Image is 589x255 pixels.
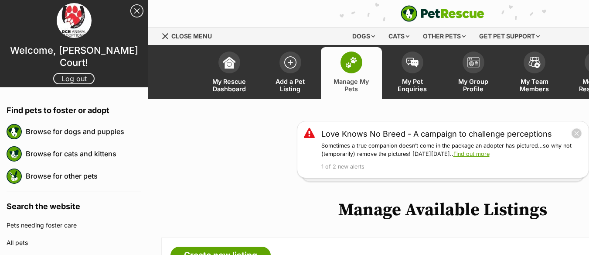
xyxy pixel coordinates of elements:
[284,56,296,69] img: add-pet-listing-icon-0afa8454b4691262ce3f59096e99ab1cd57d4a30225e0717b998d2c9b9846f56.svg
[345,57,357,68] img: manage-my-pets-icon-02211641906a0b7f246fdf0571729dbe1e7629f14944591b6c1af311fb30b64b.svg
[161,28,218,43] a: Menu
[26,122,141,141] a: Browse for dogs and puppies
[210,78,249,93] span: My Rescue Dashboard
[7,146,22,162] img: petrescue logo
[7,96,141,121] h4: Find pets to foster or adopt
[271,78,310,93] span: Add a Pet Listing
[453,151,490,157] a: Find out more
[26,167,141,185] a: Browse for other pets
[571,128,582,139] button: close
[401,5,484,22] a: PetRescue
[7,169,22,184] img: petrescue logo
[321,47,382,99] a: Manage My Pets
[321,128,552,140] a: Love Knows No Breed - A campaign to challenge perceptions
[382,28,415,45] div: Cats
[393,78,432,93] span: My Pet Enquiries
[454,78,493,93] span: My Group Profile
[260,47,321,99] a: Add a Pet Listing
[332,78,371,93] span: Manage My Pets
[171,32,212,40] span: Close menu
[7,124,22,139] img: petrescue logo
[473,28,546,45] div: Get pet support
[7,192,141,217] h4: Search the website
[467,57,480,68] img: group-profile-icon-3fa3cf56718a62981997c0bc7e787c4b2cf8bcc04b72c1350f741eb67cf2f40e.svg
[382,47,443,99] a: My Pet Enquiries
[130,4,143,17] a: Close Sidebar
[406,58,419,67] img: pet-enquiries-icon-7e3ad2cf08bfb03b45e93fb7055b45f3efa6380592205ae92323e6603595dc1f.svg
[346,28,381,45] div: Dogs
[443,47,504,99] a: My Group Profile
[53,73,95,84] a: Log out
[26,145,141,163] a: Browse for cats and kittens
[7,217,141,234] a: Pets needing foster care
[223,56,235,69] img: dashboard-icon-eb2f2d2d3e046f16d808141f083e7271f6b2e854fb5c12c21221c1fb7104beca.svg
[417,28,472,45] div: Other pets
[401,5,484,22] img: logo-e224e6f780fb5917bec1dbf3a21bbac754714ae5b6737aabdf751b685950b380.svg
[528,57,541,68] img: team-members-icon-5396bd8760b3fe7c0b43da4ab00e1e3bb1a5d9ba89233759b79545d2d3fc5d0d.svg
[321,142,582,159] p: Sometimes a true companion doesn’t come in the package an adopter has pictured…so why not (tempor...
[7,234,141,252] a: All pets
[57,3,92,38] img: profile image
[515,78,554,93] span: My Team Members
[321,163,582,171] p: 1 of 2 new alerts
[199,47,260,99] a: My Rescue Dashboard
[504,47,565,99] a: My Team Members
